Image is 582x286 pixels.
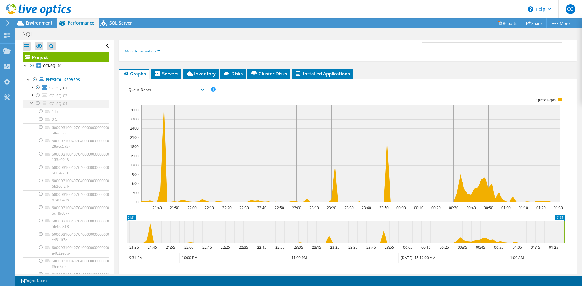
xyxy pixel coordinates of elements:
[23,231,109,244] a: 6000D3100407C4000000000000000036-cd811f5c-
[129,245,139,250] text: 21:35
[275,205,284,210] text: 22:50
[184,245,194,250] text: 22:05
[566,4,575,14] span: CC
[23,244,109,257] a: 6000D3100407C4000000000000000041-e4622e8b-
[23,84,109,92] a: CCI-SQL01
[476,245,485,250] text: 00:45
[554,205,563,210] text: 01:30
[403,245,413,250] text: 00:05
[362,205,371,210] text: 23:40
[223,71,243,77] span: Disks
[312,245,321,250] text: 23:15
[166,245,175,250] text: 21:55
[68,20,94,26] span: Performance
[23,257,109,271] a: 6000D3100407C4000000000000000040-f3cd75f2-
[250,71,287,77] span: Cluster Disks
[130,117,139,122] text: 2700
[330,245,339,250] text: 23:25
[531,245,540,250] text: 01:15
[130,144,139,149] text: 1800
[23,108,109,116] a: 1 T:
[148,245,157,250] text: 21:45
[23,271,109,284] a: 6000D3100407C4000000000000000042-b8ba0934-
[23,100,109,107] a: CCI-SQL04
[379,205,389,210] text: 23:50
[23,116,109,123] a: 0 C:
[23,123,109,137] a: 6000D3100407C400000000000000002D-50adf651-
[23,137,109,150] a: 6000D3100407C400000000000000003F-28acd5a3-
[467,205,476,210] text: 00:40
[20,31,43,38] h1: SQL
[23,62,109,70] a: CCI-SQL01
[23,52,109,62] a: Project
[385,245,394,250] text: 23:55
[23,92,109,100] a: CCI-SQL02
[130,135,139,140] text: 2100
[348,245,358,250] text: 23:35
[294,245,303,250] text: 23:05
[49,85,67,90] span: CCI-SQL01
[239,245,248,250] text: 22:35
[414,205,423,210] text: 00:10
[239,205,249,210] text: 22:30
[132,172,139,177] text: 900
[23,76,109,84] a: Physical Servers
[501,205,511,210] text: 01:00
[26,20,52,26] span: Environment
[122,71,146,77] span: Graphs
[187,205,197,210] text: 22:00
[546,18,574,28] a: More
[222,205,232,210] text: 22:20
[221,245,230,250] text: 22:25
[449,205,458,210] text: 00:30
[109,20,132,26] span: SQL Server
[130,163,139,168] text: 1200
[458,245,467,250] text: 00:35
[23,177,109,190] a: 6000D3100407C4000000000000000034-6b360f24-
[275,245,285,250] text: 22:55
[257,205,266,210] text: 22:40
[130,153,139,159] text: 1500
[549,245,558,250] text: 01:25
[537,98,556,102] text: Queue Depth
[295,71,350,77] span: Installed Applications
[154,71,178,77] span: Servers
[292,205,301,210] text: 23:00
[484,205,493,210] text: 00:50
[152,205,162,210] text: 21:40
[536,205,546,210] text: 01:20
[440,245,449,250] text: 00:25
[23,150,109,163] a: 6000D3100407C4000000000000000032-153e6943-
[130,107,139,113] text: 3000
[257,245,266,250] text: 22:45
[23,204,109,217] a: 6000D3100407C4000000000000000031-6c1f9607-
[16,277,51,285] a: Project Notes
[23,190,109,204] a: 6000D3100407C400000000000000002A-b7400408-
[132,190,139,196] text: 300
[519,205,528,210] text: 01:10
[431,205,441,210] text: 00:20
[202,245,212,250] text: 22:15
[205,205,214,210] text: 22:10
[125,86,203,94] span: Queue Depth
[130,126,139,131] text: 2400
[43,63,62,68] b: CCI-SQL01
[23,217,109,230] a: 6000D3100407C4000000000000000035-5b4e5818-
[327,205,336,210] text: 23:20
[23,164,109,177] a: 6000D3100407C4000000000000000033-6f134be0-
[125,48,160,54] a: More Information
[421,245,431,250] text: 00:15
[494,245,503,250] text: 00:55
[49,93,67,98] span: CCI-SQL02
[396,205,406,210] text: 00:00
[136,199,139,205] text: 0
[170,205,179,210] text: 21:50
[344,205,354,210] text: 23:30
[186,71,216,77] span: Inventory
[309,205,319,210] text: 23:10
[522,18,547,28] a: Share
[366,245,376,250] text: 23:45
[528,6,533,12] svg: \n
[493,18,522,28] a: Reports
[513,245,522,250] text: 01:05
